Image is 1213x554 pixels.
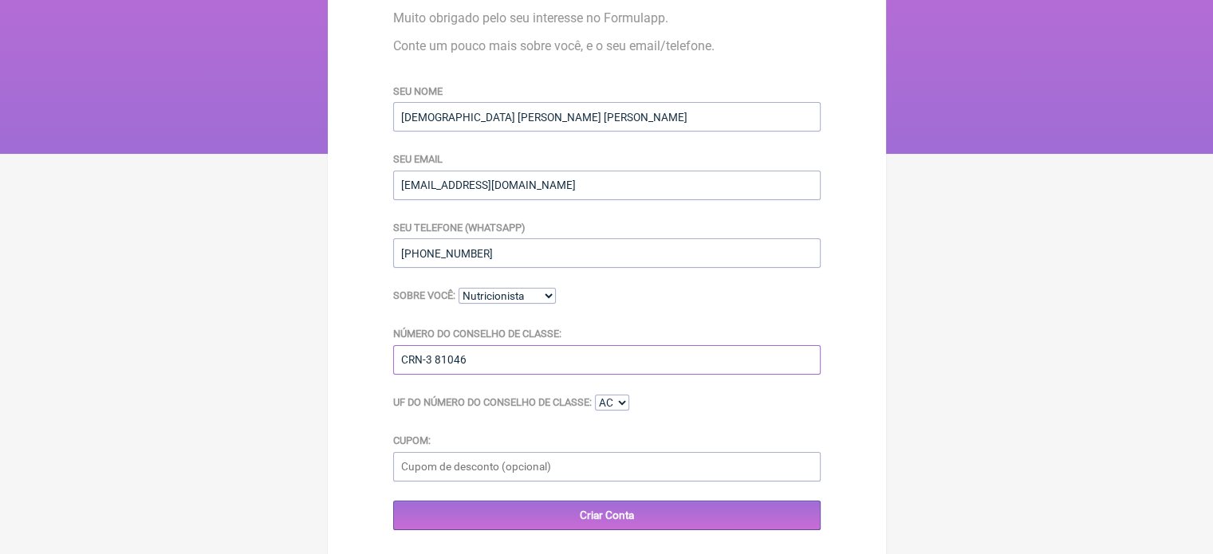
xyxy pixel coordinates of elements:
[393,345,821,375] input: Seu número de conselho de classe
[393,10,821,26] p: Muito obrigado pelo seu interesse no Formulapp.
[393,434,431,446] label: Cupom:
[393,452,821,481] input: Cupom de desconto (opcional)
[393,222,525,234] label: Seu telefone (WhatsApp)
[393,38,821,53] p: Conte um pouco mais sobre você, e o seu email/telefone.
[393,289,455,301] label: Sobre você:
[393,328,561,340] label: Número do Conselho de Classe:
[393,238,821,268] input: Seu número de telefone para entrarmos em contato
[393,396,592,408] label: UF do Número do Conselho de Classe:
[393,171,821,200] input: Um email para entrarmos em contato
[393,153,443,165] label: Seu email
[393,102,821,132] input: Seu nome completo
[393,501,821,530] input: Criar Conta
[393,85,443,97] label: Seu nome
